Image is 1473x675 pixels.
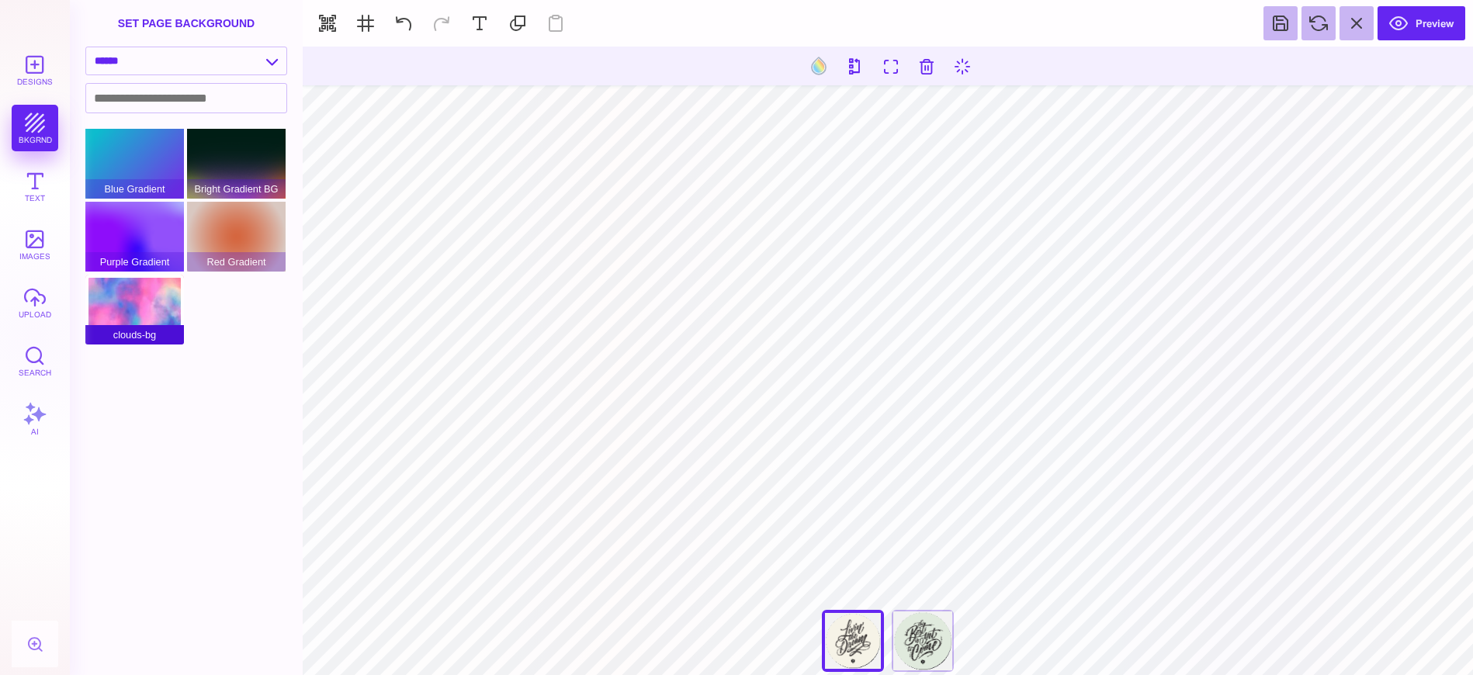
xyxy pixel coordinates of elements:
[85,325,184,344] span: clouds-bg
[12,337,58,384] button: Search
[85,252,184,272] span: Purple Gradient
[12,279,58,326] button: upload
[187,179,286,199] span: Bright Gradient BG
[85,179,184,199] span: Blue Gradient
[1378,6,1465,40] button: Preview
[12,47,58,93] button: Designs
[12,396,58,442] button: AI
[12,163,58,209] button: Text
[12,221,58,268] button: images
[187,252,286,272] span: Red Gradient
